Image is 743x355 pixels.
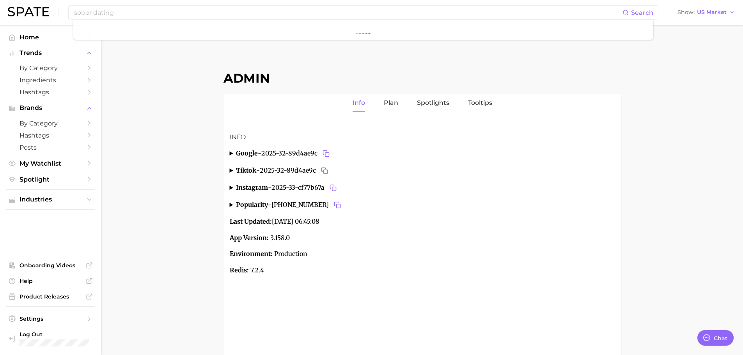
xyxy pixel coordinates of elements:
a: My Watchlist [6,157,95,170]
strong: App Version: [230,234,269,242]
span: Spotlight [20,176,82,183]
a: Tooltips [468,94,492,112]
a: by Category [6,62,95,74]
span: [PHONE_NUMBER] [271,200,343,210]
button: ShowUS Market [676,7,737,18]
p: Production [230,249,615,259]
span: Product Releases [20,293,82,300]
a: Plan [384,94,398,112]
span: by Category [20,120,82,127]
span: My Watchlist [20,160,82,167]
a: Log out. Currently logged in with e-mail marwat@spate.nyc. [6,329,95,349]
span: by Category [20,64,82,72]
p: 7.2.4 [230,265,615,276]
a: Settings [6,313,95,325]
button: Copy 2025-32-89d4ae9c to clipboard [319,165,330,176]
p: [DATE] 06:45:08 [230,217,615,227]
input: Search here for a brand, industry, or ingredient [73,6,622,19]
button: Brands [6,102,95,114]
span: 2025-33-cf77b67a [271,182,339,193]
a: Info [353,94,365,112]
span: Onboarding Videos [20,262,82,269]
img: SPATE [8,7,49,16]
summary: google-2025-32-89d4ae9cCopy 2025-32-89d4ae9c to clipboard [230,148,615,159]
strong: instagram [236,184,268,191]
strong: popularity [236,201,268,208]
span: - [268,201,271,208]
span: Show [677,10,695,14]
summary: instagram-2025-33-cf77b67aCopy 2025-33-cf77b67a to clipboard [230,182,615,193]
span: Hashtags [20,88,82,96]
button: Copy 2025-32-89d4ae9c to clipboard [321,148,332,159]
strong: Redis: [230,266,249,274]
span: - [258,149,261,157]
span: Industries [20,196,82,203]
span: Ingredients [20,76,82,84]
button: Copy 2025-33-cf77b67a to clipboard [328,182,339,193]
span: Log Out [20,331,89,338]
span: Posts [20,144,82,151]
button: Trends [6,47,95,59]
h1: Admin [223,71,621,86]
span: Brands [20,104,82,111]
p: 3.158.0 [230,233,615,243]
span: 2025-32-89d4ae9c [260,165,330,176]
strong: Last Updated: [230,217,272,225]
span: US Market [697,10,727,14]
a: Spotlight [6,173,95,185]
a: Product Releases [6,291,95,302]
summary: popularity-[PHONE_NUMBER]Copy 2025-33-99328535 to clipboard [230,200,615,210]
span: Hashtags [20,132,82,139]
span: Home [20,34,82,41]
span: Help [20,277,82,284]
strong: tiktok [236,166,256,174]
strong: Environment: [230,250,273,258]
span: Settings [20,315,82,322]
a: Onboarding Videos [6,260,95,271]
a: Ingredients [6,74,95,86]
span: - [268,184,271,191]
a: Posts [6,141,95,154]
a: Help [6,275,95,287]
span: Search [631,9,653,16]
h3: Info [230,132,615,142]
a: Hashtags [6,129,95,141]
a: by Category [6,117,95,129]
a: Spotlights [417,94,449,112]
button: Copy 2025-33-99328535 to clipboard [332,200,343,210]
a: Hashtags [6,86,95,98]
a: Home [6,31,95,43]
strong: google [236,149,258,157]
span: 2025-32-89d4ae9c [261,148,332,159]
summary: tiktok-2025-32-89d4ae9cCopy 2025-32-89d4ae9c to clipboard [230,165,615,176]
span: - [256,166,260,174]
span: Trends [20,49,82,57]
button: Industries [6,194,95,205]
